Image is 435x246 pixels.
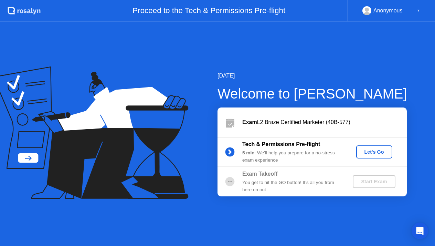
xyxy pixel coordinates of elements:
div: L2 Braze Certified Marketer (40B-577) [242,118,407,126]
b: Exam [242,119,257,125]
div: Welcome to [PERSON_NAME] [217,83,407,104]
div: Open Intercom Messenger [412,223,428,239]
div: Let's Go [359,149,390,155]
div: : We’ll help you prepare for a no-stress exam experience [242,150,341,164]
b: 5 min [242,150,255,155]
b: Exam Takeoff [242,171,278,177]
div: You get to hit the GO button! It’s all you from here on out [242,179,341,193]
b: Tech & Permissions Pre-flight [242,141,320,147]
div: Start Exam [356,179,392,184]
div: Anonymous [373,6,403,15]
div: [DATE] [217,72,407,80]
button: Start Exam [353,175,395,188]
button: Let's Go [356,145,392,158]
div: ▼ [417,6,420,15]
